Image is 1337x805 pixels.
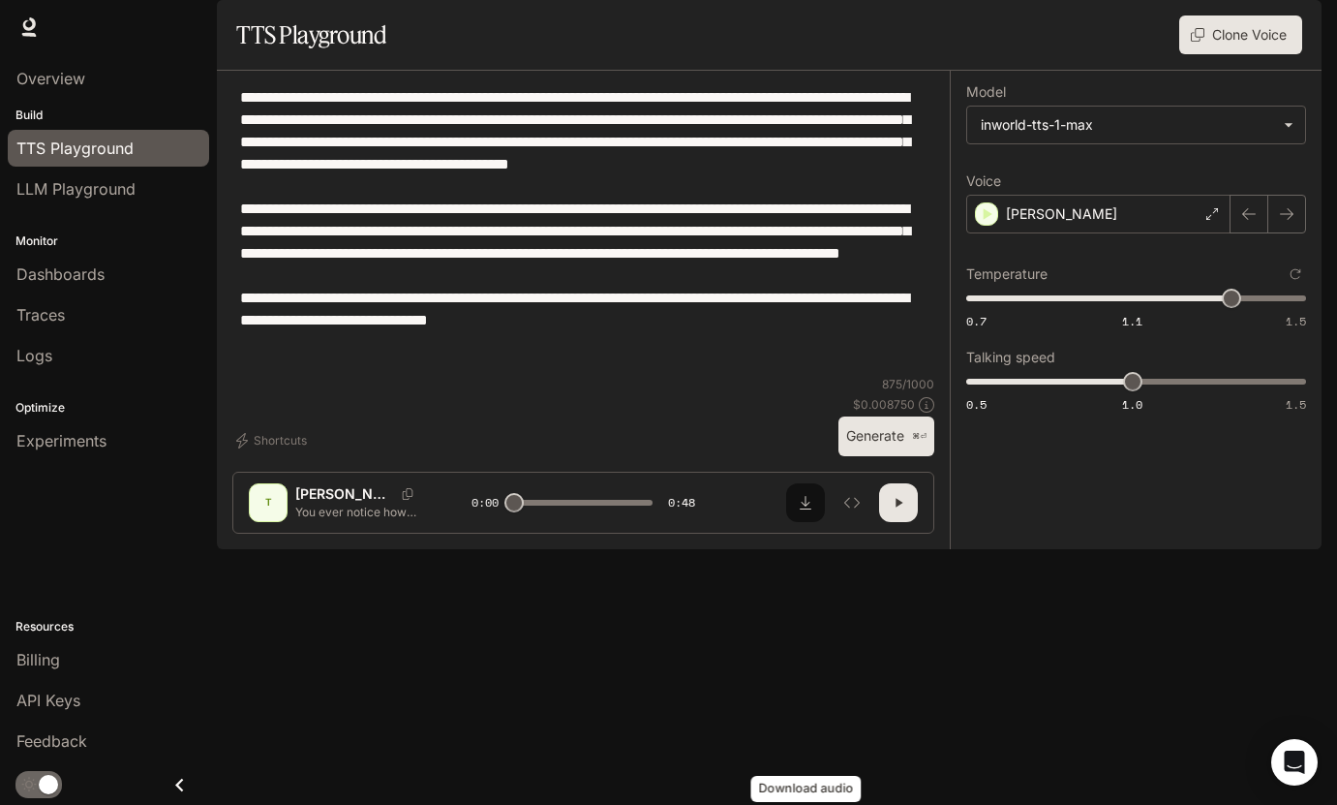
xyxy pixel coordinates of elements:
p: Voice [966,174,1001,188]
button: Copy Voice ID [394,488,421,500]
p: ⌘⏎ [912,431,927,443]
span: 1.5 [1286,396,1306,413]
p: [PERSON_NAME] [1006,204,1117,224]
button: Download audio [786,483,825,522]
span: 0:00 [471,493,499,512]
div: inworld-tts-1-max [981,115,1274,135]
button: Shortcuts [232,425,315,456]
div: Download audio [751,776,862,802]
span: 1.0 [1122,396,1142,413]
h1: TTS Playground [236,15,386,54]
button: Inspect [833,483,871,522]
span: 0.5 [966,396,987,413]
span: 1.5 [1286,313,1306,329]
button: Generate⌘⏎ [838,417,934,456]
p: Temperature [966,267,1048,281]
button: Reset to default [1285,263,1306,285]
span: 1.1 [1122,313,1142,329]
div: T [253,487,284,518]
p: Talking speed [966,351,1055,364]
div: inworld-tts-1-max [967,107,1305,143]
p: [PERSON_NAME] [295,484,394,504]
div: Open Intercom Messenger [1271,739,1318,786]
p: Model [966,85,1006,99]
span: 0:48 [668,493,695,512]
button: Clone Voice [1179,15,1302,54]
span: 0.7 [966,313,987,329]
p: You ever notice how cats live life like they’ve got it all figured out? They don’t rush to burn c... [295,504,425,520]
